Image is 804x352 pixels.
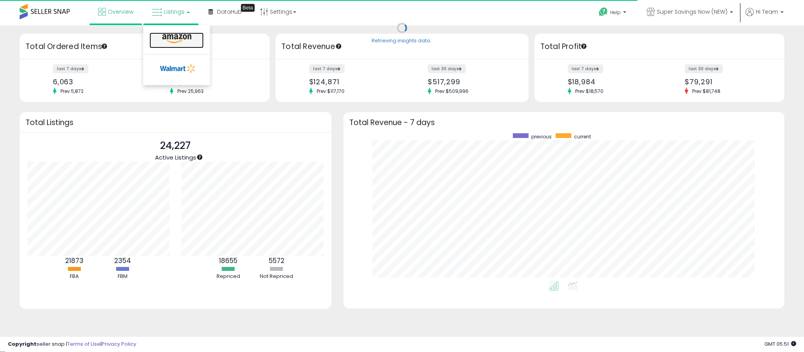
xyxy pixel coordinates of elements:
[309,64,345,73] label: last 7 days
[108,8,133,16] span: Overview
[531,133,552,140] span: previous
[593,1,634,25] a: Help
[756,8,778,16] span: Hi Team
[313,88,348,94] span: Prev: $117,170
[685,64,723,73] label: last 30 days
[57,88,88,94] span: Prev: 5,872
[155,138,196,153] p: 24,227
[219,256,237,265] b: 18655
[67,340,100,348] a: Terms of Use
[568,78,654,86] div: $18,984
[428,78,515,86] div: $517,299
[571,88,607,94] span: Prev: $18,570
[685,78,771,86] div: $79,291
[155,153,196,161] span: Active Listings
[8,340,36,348] strong: Copyright
[431,88,472,94] span: Prev: $509,996
[217,8,242,16] span: DataHub
[53,78,139,86] div: 6,063
[568,64,603,73] label: last 7 days
[657,8,727,16] span: Super Savings Now (NEW)
[26,41,264,52] h3: Total Ordered Items
[196,154,203,161] div: Tooltip anchor
[102,340,136,348] a: Privacy Policy
[269,256,284,265] b: 5572
[65,256,84,265] b: 21873
[335,43,342,50] div: Tooltip anchor
[8,341,136,348] div: seller snap | |
[574,133,591,140] span: current
[372,38,432,45] div: Retrieving insights data..
[309,78,396,86] div: $124,871
[764,340,796,348] span: 2025-10-13 05:51 GMT
[164,8,184,16] span: Listings
[349,120,778,125] h3: Total Revenue - 7 days
[428,64,466,73] label: last 30 days
[281,41,523,52] h3: Total Revenue
[51,273,98,280] div: FBA
[253,273,300,280] div: Not Repriced
[241,4,255,12] div: Tooltip anchor
[746,8,784,25] a: Hi Team
[610,9,621,16] span: Help
[53,64,88,73] label: last 7 days
[580,43,587,50] div: Tooltip anchor
[598,7,608,17] i: Get Help
[101,43,108,50] div: Tooltip anchor
[99,273,146,280] div: FBM
[540,41,778,52] h3: Total Profit
[173,88,208,94] span: Prev: 25,963
[170,78,256,86] div: 26,338
[114,256,131,265] b: 2354
[26,120,326,125] h3: Total Listings
[688,88,724,94] span: Prev: $81,748
[205,273,252,280] div: Repriced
